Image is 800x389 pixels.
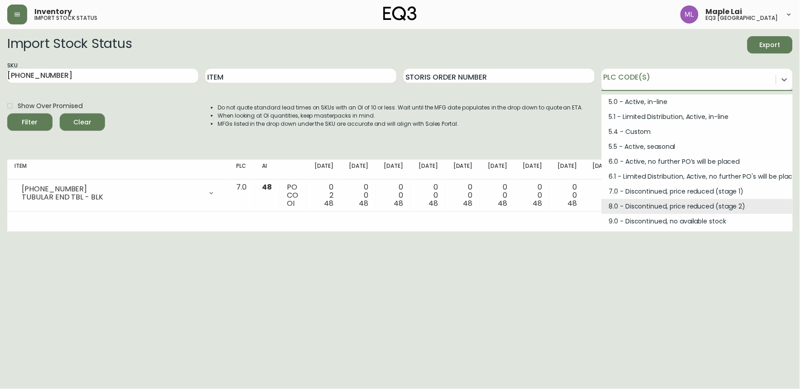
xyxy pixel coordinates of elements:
[463,198,473,209] span: 48
[602,169,793,184] div: 6.1 - Limited Distribution, Active, no further PO's will be placed
[602,184,793,199] div: 7.0 - Discontinued, price reduced (stage 1)
[602,214,793,229] div: 9.0 - Discontinued, no available stock
[498,198,508,209] span: 48
[348,183,369,208] div: 0 0
[218,112,583,120] li: When looking at OI quantities, keep masterpacks in mind.
[218,120,583,128] li: MFGs listed in the drop down under the SKU are accurate and will align with Sales Portal.
[445,160,480,180] th: [DATE]
[515,160,550,180] th: [DATE]
[18,101,82,111] span: Show Over Promised
[602,199,793,214] div: 8.0 - Discontinued, price reduced (stage 2)
[218,104,583,112] li: Do not quote standard lead times on SKUs with an OI of 10 or less. Wait until the MFG date popula...
[706,15,778,21] h5: eq3 [GEOGRAPHIC_DATA]
[567,198,577,209] span: 48
[229,160,255,180] th: PLC
[341,160,376,180] th: [DATE]
[602,139,793,154] div: 5.5 - Active, seasonal
[7,114,52,131] button: Filter
[755,39,786,51] span: Export
[34,8,72,15] span: Inventory
[60,114,105,131] button: Clear
[22,193,202,201] div: TUBULAR END TBL - BLK
[229,180,255,212] td: 7.0
[452,183,473,208] div: 0 0
[7,160,229,180] th: Item
[602,109,793,124] div: 5.1 - Limited Distribution, Active, in-line
[306,160,341,180] th: [DATE]
[22,185,202,193] div: [PHONE_NUMBER]
[410,160,445,180] th: [DATE]
[522,183,543,208] div: 0 0
[557,183,577,208] div: 0 0
[602,95,793,109] div: 5.0 - Active, in-line
[14,183,222,203] div: [PHONE_NUMBER]TUBULAR END TBL - BLK
[287,183,299,208] div: PO CO
[584,160,619,180] th: [DATE]
[262,182,272,192] span: 48
[394,198,403,209] span: 48
[418,183,438,208] div: 0 0
[34,15,97,21] h5: import stock status
[602,154,793,169] div: 6.0 - Active, no further PO’s will be placed
[383,183,404,208] div: 0 0
[255,160,280,180] th: AI
[681,5,699,24] img: 61e28cffcf8cc9f4e300d877dd684943
[376,160,411,180] th: [DATE]
[324,198,334,209] span: 48
[314,183,334,208] div: 0 2
[549,160,584,180] th: [DATE]
[748,36,793,53] button: Export
[383,6,417,21] img: logo
[706,8,743,15] span: Maple Lai
[429,198,438,209] span: 48
[602,124,793,139] div: 5.4 - Custom
[480,160,515,180] th: [DATE]
[287,198,295,209] span: OI
[359,198,369,209] span: 48
[533,198,542,209] span: 48
[591,183,612,208] div: 0 0
[7,36,132,53] h2: Import Stock Status
[67,117,98,128] span: Clear
[487,183,508,208] div: 0 0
